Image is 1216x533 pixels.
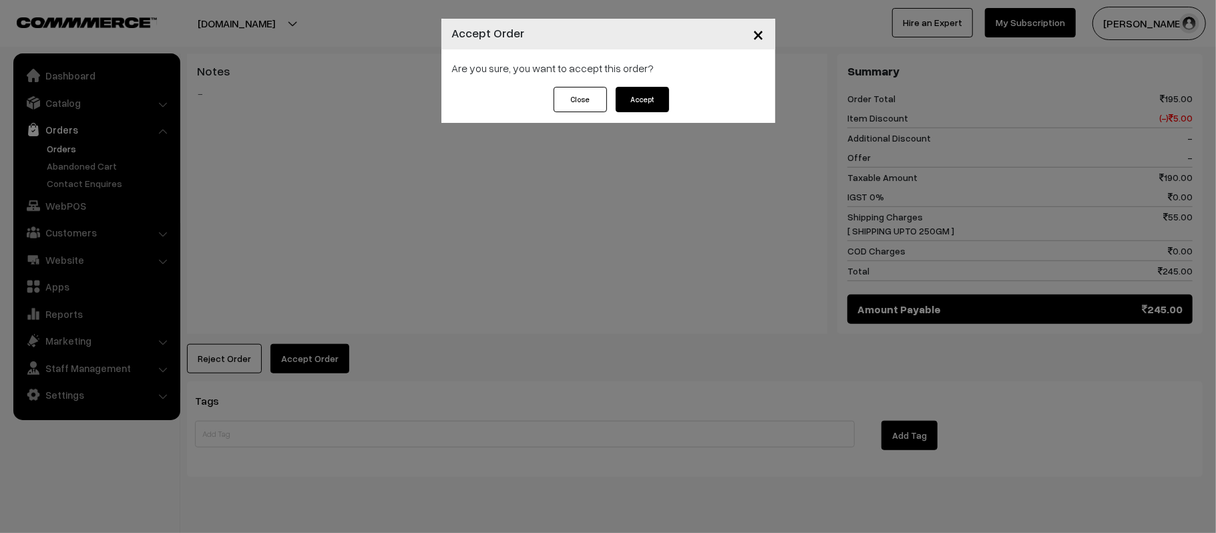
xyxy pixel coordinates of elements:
[753,21,765,46] span: ×
[441,49,775,87] div: Are you sure, you want to accept this order?
[616,87,669,112] button: Accept
[452,24,525,42] h4: Accept Order
[743,13,775,55] button: Close
[554,87,607,112] button: Close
